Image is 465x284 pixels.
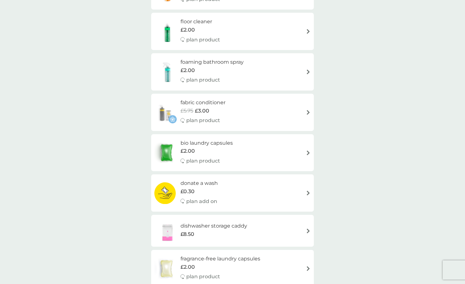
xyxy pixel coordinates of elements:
img: donate a wash [154,182,176,204]
img: floor cleaner [154,20,181,43]
span: £2.00 [181,263,195,271]
img: bio laundry capsules [154,142,179,164]
img: arrow right [306,229,311,233]
span: £8.50 [181,230,194,238]
h6: bio laundry capsules [181,139,233,147]
img: arrow right [306,110,311,115]
h6: foaming bathroom spray [181,58,244,66]
p: plan product [186,273,220,281]
img: fabric conditioner [154,101,177,123]
h6: fragrance-free laundry capsules [181,255,260,263]
img: arrow right [306,266,311,271]
img: arrow right [306,191,311,195]
span: £2.00 [181,66,195,75]
img: foaming bathroom spray [154,61,181,83]
span: £5.75 [181,107,193,115]
p: plan add on [186,197,217,206]
h6: dishwasher storage caddy [181,222,247,230]
span: £3.00 [195,107,209,115]
img: arrow right [306,29,311,34]
p: plan product [186,116,220,125]
span: £0.30 [181,187,195,196]
h6: floor cleaner [181,18,220,26]
p: plan product [186,76,220,84]
span: £2.00 [181,147,195,155]
img: arrow right [306,150,311,155]
img: fragrance-free laundry capsules [154,258,179,280]
h6: donate a wash [181,179,218,187]
p: plan product [186,157,220,165]
img: dishwasher storage caddy [154,220,181,242]
span: £2.00 [181,26,195,34]
h6: fabric conditioner [181,98,225,107]
p: plan product [186,36,220,44]
img: arrow right [306,69,311,74]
